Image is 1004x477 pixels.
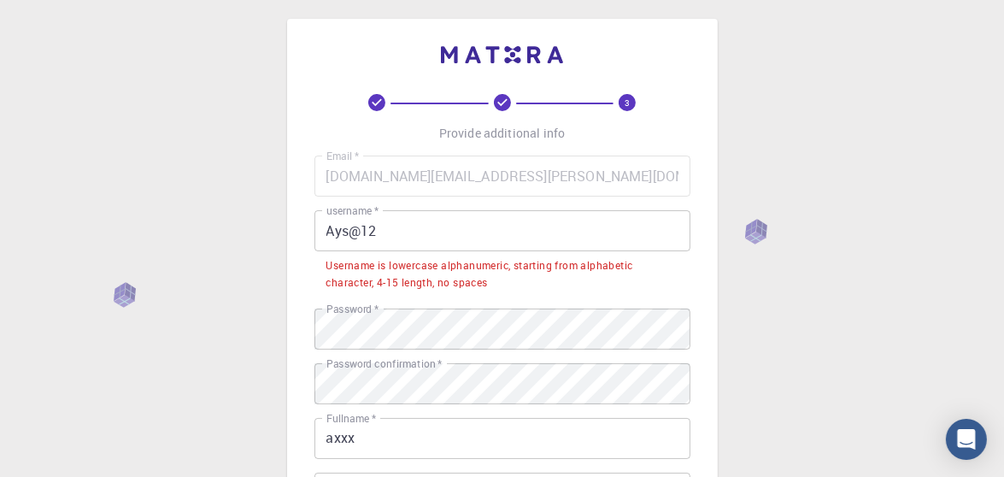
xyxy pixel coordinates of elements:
[326,149,359,163] label: Email
[326,356,442,371] label: Password confirmation
[439,125,565,142] p: Provide additional info
[326,411,376,426] label: Fullname
[326,203,379,218] label: username
[625,97,630,109] text: 3
[326,257,678,291] div: Username is lowercase alphanumeric, starting from alphabetic character, 4-15 length, no spaces
[946,419,987,460] div: Open Intercom Messenger
[326,302,379,316] label: Password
